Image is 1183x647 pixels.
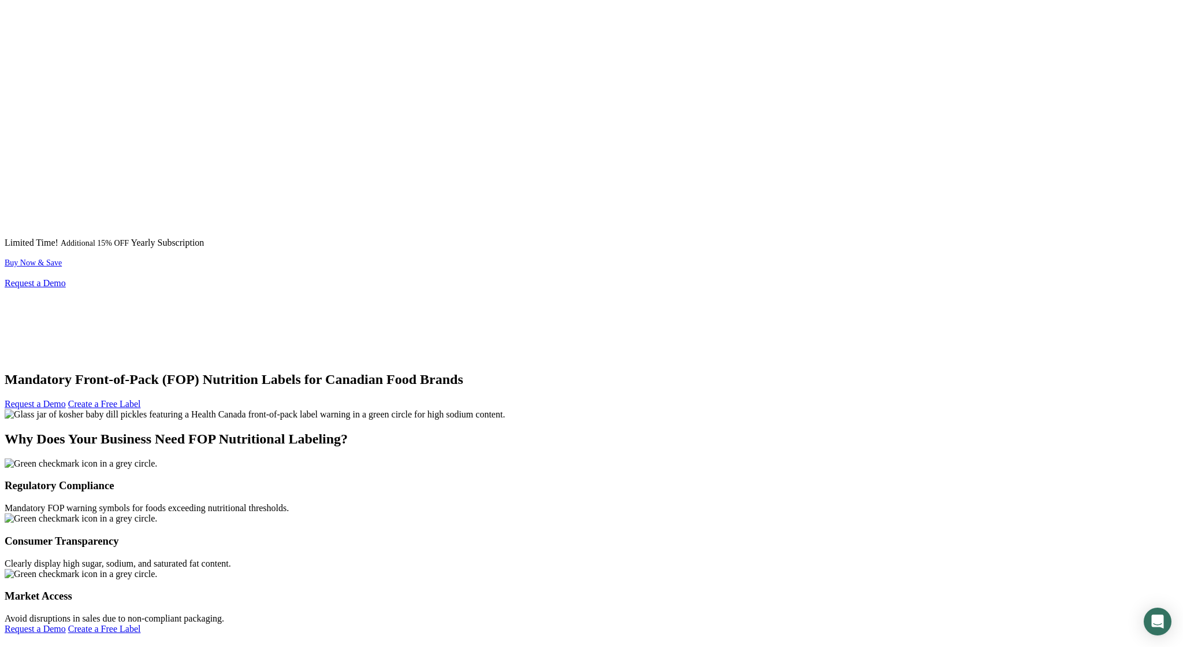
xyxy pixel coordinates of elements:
[5,479,1178,492] h3: Regulatory Compliance
[5,613,1178,624] div: Avoid disruptions in sales due to non-compliant packaging.
[5,238,58,247] span: Limited Time!
[5,569,157,579] img: Green checkmark icon in a grey circle.
[68,399,141,409] a: Create a Free Label
[5,590,1178,602] h3: Market Access
[5,278,66,288] a: Request a Demo
[5,559,1178,569] div: Clearly display high sugar, sodium, and saturated fat content.
[68,624,141,634] a: Create a Free Label
[5,535,1178,548] h3: Consumer Transparency
[5,431,1178,447] h2: Why Does Your Business Need FOP Nutritional Labeling?
[5,409,505,420] img: Glass jar of kosher baby dill pickles featuring a Health Canada front-of-pack label warning in a ...
[5,624,66,634] a: Request a Demo
[1144,608,1171,635] div: Open Intercom Messenger
[5,459,157,469] img: Green checkmark icon in a grey circle.
[131,238,204,247] span: Yearly Subscription
[5,372,1178,387] h1: Mandatory Front-of-Pack (FOP) Nutrition Labels for Canadian Food Brands
[5,258,62,267] a: Buy Now & Save
[5,513,157,524] img: Green checkmark icon in a grey circle.
[5,268,1178,289] nav: main navigation
[5,503,1178,513] div: Mandatory FOP warning symbols for foods exceeding nutritional thresholds.
[61,239,129,247] span: Additional 15% OFF
[5,399,66,409] a: Request a Demo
